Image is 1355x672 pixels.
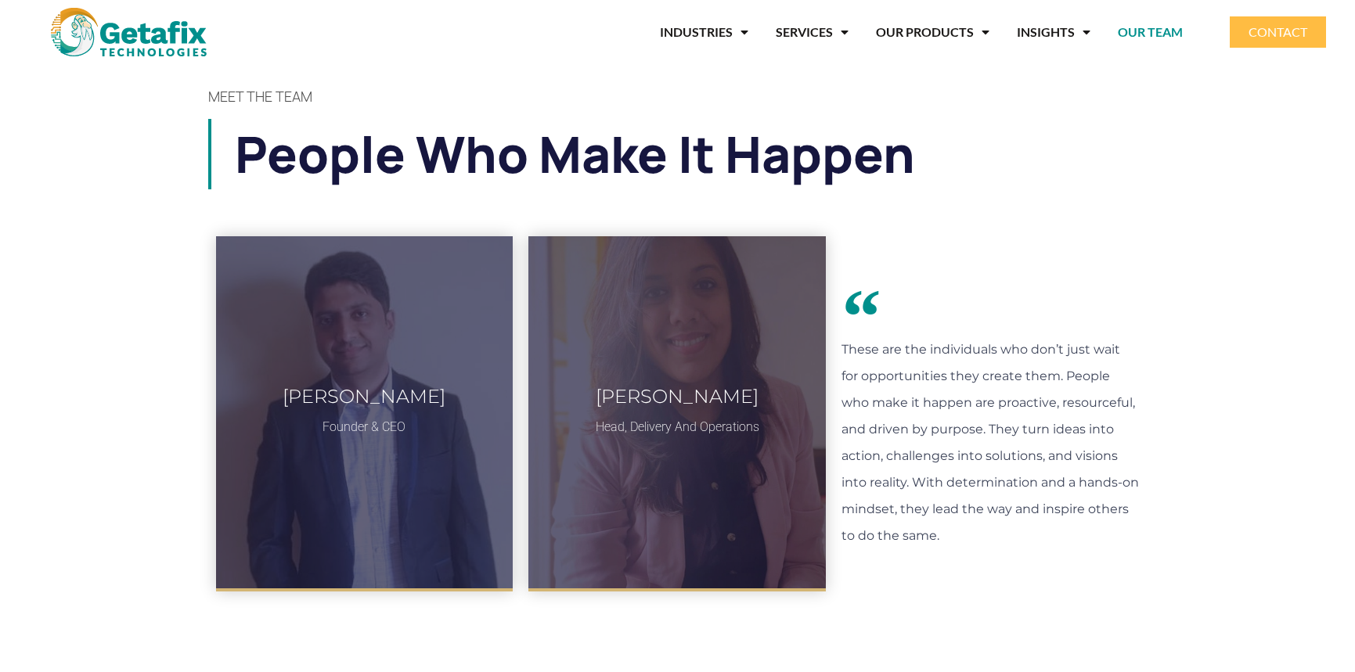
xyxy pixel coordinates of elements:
[51,8,207,56] img: web and mobile application development company
[841,336,1139,549] p: These are the individuals who don’t just wait for opportunities they create them. People who make...
[235,119,1148,189] h1: People who make it happen
[1017,14,1090,50] a: INSIGHTS
[876,14,989,50] a: OUR PRODUCTS
[208,89,1148,103] h4: MEET THE TEAM
[660,14,748,50] a: INDUSTRIES
[776,14,849,50] a: SERVICES
[1249,26,1307,38] span: CONTACT
[1230,16,1326,48] a: CONTACT
[1118,14,1183,50] a: OUR TEAM
[265,14,1183,50] nav: Menu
